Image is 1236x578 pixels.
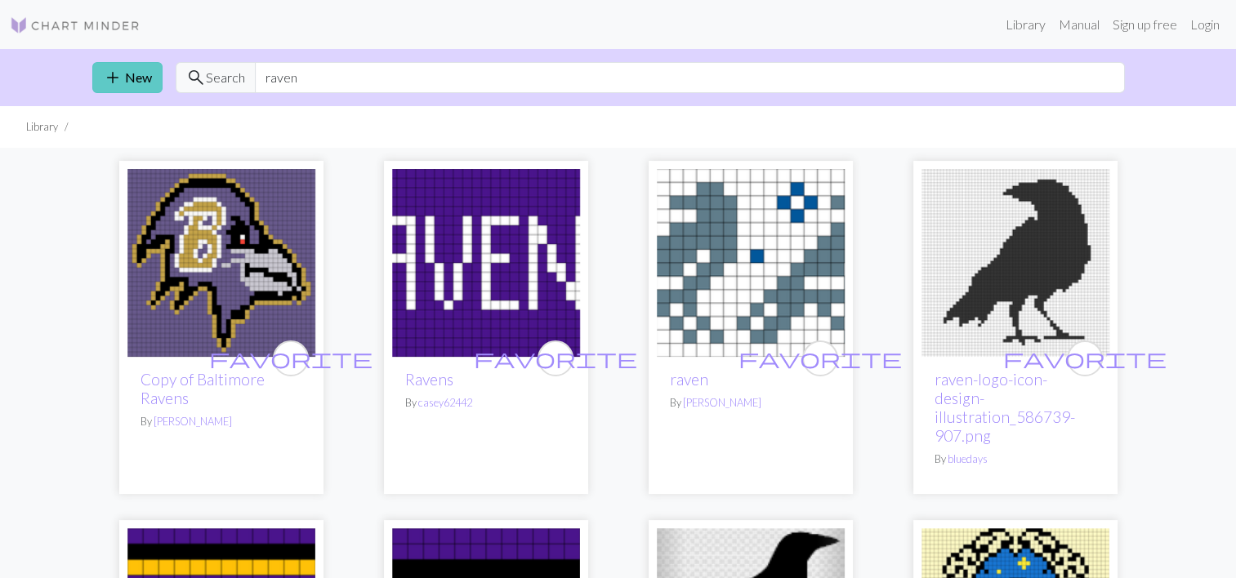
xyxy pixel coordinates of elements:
a: Sign up free [1106,8,1184,41]
img: raven-logo-icon-design-illustration_586739-907.png [921,169,1109,357]
a: raven [657,253,845,269]
span: add [103,66,123,89]
button: favourite [1067,340,1103,376]
a: raven [670,370,708,389]
a: Manual [1052,8,1106,41]
i: favourite [738,342,902,375]
a: Ravens.jpg [127,253,315,269]
li: Library [26,119,58,135]
a: bluedays [948,452,988,465]
button: favourite [802,340,838,376]
img: Logo [10,16,141,35]
i: favourite [474,342,637,375]
a: casey62442 [418,396,472,409]
a: raven-logo-icon-design-illustration_586739-907.png [935,370,1075,445]
button: favourite [273,340,309,376]
p: By [405,395,567,411]
p: By [670,395,832,411]
a: New [92,62,163,93]
a: Ravens [405,370,453,389]
span: favorite [1003,345,1167,371]
a: Ravens [392,253,580,269]
a: Library [999,8,1052,41]
p: By [141,414,302,429]
span: Search [206,68,245,87]
p: By [935,451,1096,467]
img: Ravens [392,169,580,357]
img: Ravens.jpg [127,169,315,357]
i: favourite [1003,342,1167,375]
i: favourite [209,342,373,375]
span: search [186,66,206,89]
img: raven [657,169,845,357]
span: favorite [738,345,902,371]
a: [PERSON_NAME] [683,396,761,409]
a: raven-logo-icon-design-illustration_586739-907.png [921,253,1109,269]
span: favorite [474,345,637,371]
span: favorite [209,345,373,371]
button: favourite [538,340,573,376]
a: [PERSON_NAME] [154,415,232,428]
a: Login [1184,8,1226,41]
a: Copy of Baltimore Ravens [141,370,265,407]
